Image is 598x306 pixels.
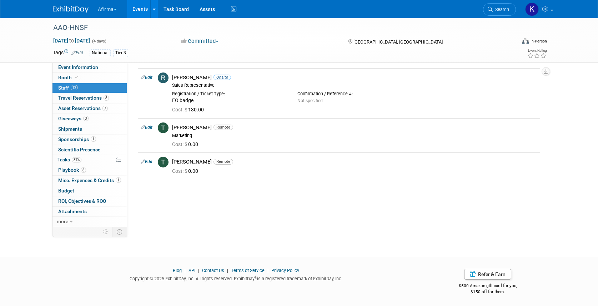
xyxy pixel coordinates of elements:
[58,136,96,142] span: Sponsorships
[430,278,546,295] div: $500 Amazon gift card for you,
[58,85,78,91] span: Staff
[158,122,169,133] img: T.jpg
[172,107,188,112] span: Cost: $
[173,268,182,273] a: Blog
[353,39,443,45] span: [GEOGRAPHIC_DATA], [GEOGRAPHIC_DATA]
[52,62,127,72] a: Event Information
[83,116,89,121] span: 3
[71,85,78,90] span: 12
[102,106,108,111] span: 7
[72,157,81,162] span: 31%
[231,268,265,273] a: Terms of Service
[112,227,127,236] td: Toggle Event Tabs
[90,49,111,57] div: National
[172,141,201,147] span: 0.00
[430,289,546,295] div: $150 off for them.
[297,98,323,103] span: Not specified
[141,125,152,130] a: Edit
[172,74,537,81] div: [PERSON_NAME]
[172,168,201,174] span: 0.00
[213,75,231,80] span: Onsite
[58,177,121,183] span: Misc. Expenses & Credits
[52,196,127,206] a: ROI, Objectives & ROO
[58,116,89,121] span: Giveaways
[172,82,537,88] div: Sales Representative
[52,114,127,124] a: Giveaways3
[266,268,270,273] span: |
[53,274,420,282] div: Copyright © 2025 ExhibitDay, Inc. All rights reserved. ExhibitDay is a registered trademark of Ex...
[189,268,195,273] a: API
[52,186,127,196] a: Budget
[172,124,537,131] div: [PERSON_NAME]
[58,198,106,204] span: ROI, Objectives & ROO
[52,207,127,217] a: Attachments
[522,38,529,44] img: Format-Inperson.png
[297,91,412,97] div: Confirmation / Reference #:
[53,49,83,57] td: Tags
[81,167,86,173] span: 8
[113,49,128,57] div: Tier 3
[52,83,127,93] a: Staff12
[116,177,121,183] span: 1
[158,72,169,83] img: R.jpg
[58,126,82,132] span: Shipments
[464,269,511,280] a: Refer & Earn
[52,93,127,103] a: Travel Reservations8
[172,141,188,147] span: Cost: $
[58,75,80,80] span: Booth
[213,159,233,164] span: Remote
[474,37,547,48] div: Event Format
[172,159,537,165] div: [PERSON_NAME]
[58,147,100,152] span: Scientific Presence
[100,227,112,236] td: Personalize Event Tab Strip
[196,268,201,273] span: |
[213,125,233,130] span: Remote
[52,145,127,155] a: Scientific Presence
[183,268,187,273] span: |
[52,176,127,186] a: Misc. Expenses & Credits1
[172,107,207,112] span: 130.00
[71,50,83,55] a: Edit
[483,3,516,16] a: Search
[104,95,109,101] span: 8
[58,105,108,111] span: Asset Reservations
[52,135,127,145] a: Sponsorships1
[53,6,89,13] img: ExhibitDay
[271,268,299,273] a: Privacy Policy
[58,188,74,194] span: Budget
[172,168,188,174] span: Cost: $
[225,268,230,273] span: |
[52,104,127,114] a: Asset Reservations7
[172,91,287,97] div: Registration / Ticket Type:
[493,7,509,12] span: Search
[75,75,79,79] i: Booth reservation complete
[58,64,98,70] span: Event Information
[530,39,547,44] div: In-Person
[52,73,127,83] a: Booth
[255,275,257,279] sup: ®
[91,136,96,142] span: 1
[527,49,547,52] div: Event Rating
[141,159,152,164] a: Edit
[51,21,505,34] div: AAO-HNSF
[525,2,539,16] img: Keirsten Davis
[53,37,90,44] span: [DATE] [DATE]
[52,217,127,227] a: more
[52,124,127,134] a: Shipments
[58,167,86,173] span: Playbook
[52,165,127,175] a: Playbook8
[158,157,169,167] img: T.jpg
[202,268,224,273] a: Contact Us
[57,219,68,224] span: more
[172,133,537,139] div: Marketing
[58,95,109,101] span: Travel Reservations
[52,155,127,165] a: Tasks31%
[179,37,221,45] button: Committed
[141,75,152,80] a: Edit
[172,97,287,104] div: EO badge
[91,39,106,44] span: (4 days)
[58,209,87,214] span: Attachments
[57,157,81,162] span: Tasks
[68,38,75,44] span: to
